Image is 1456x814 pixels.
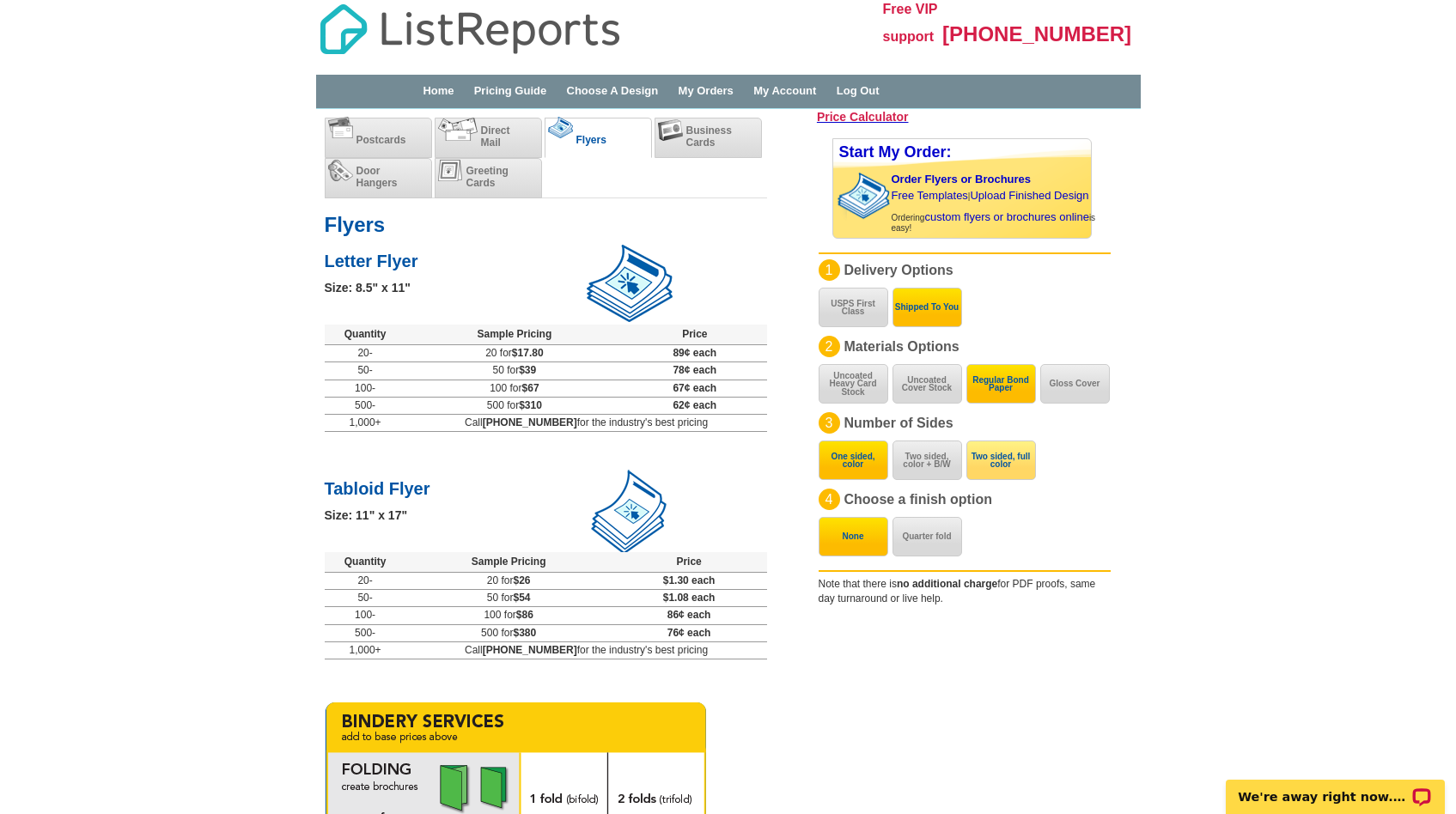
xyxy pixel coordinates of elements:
[924,210,1088,223] a: custom flyers or brochures online
[658,119,683,141] img: businesscards.png
[673,399,716,411] span: 62¢ each
[325,552,406,573] th: Quantity
[667,627,711,639] span: 76¢ each
[406,325,623,345] th: Sample Pricing
[892,440,962,480] button: Two sided, color + B/W
[844,492,992,507] span: Choose a finish option
[667,609,711,621] span: 86¢ each
[844,339,959,354] span: Materials Options
[513,574,530,586] span: $26
[673,347,716,359] span: 89¢ each
[325,216,767,234] h1: Flyers
[663,592,716,604] span: $1.08 each
[663,574,716,586] span: $1.30 each
[519,399,542,411] span: $310
[942,22,1131,46] span: [PHONE_NUMBER]
[883,2,938,44] span: Free VIP support
[892,173,1032,185] a: Order Flyers or Brochures
[325,590,406,607] td: 50-
[833,139,1091,167] div: Start My Order:
[512,347,544,359] span: $17.80
[483,644,577,656] b: [PHONE_NUMBER]
[844,263,953,277] span: Delivery Options
[892,517,962,556] button: Quarter fold
[325,247,767,270] h2: Letter Flyer
[819,412,840,434] div: 3
[819,517,888,556] button: None
[483,416,577,428] b: [PHONE_NUMBER]
[325,573,406,590] td: 20-
[406,573,612,590] td: 20 for
[406,607,612,624] td: 100 for
[1215,760,1456,814] iframe: LiveChat chat widget
[325,345,406,362] td: 20-
[612,552,767,573] th: Price
[406,552,612,573] th: Sample Pricing
[844,416,953,430] span: Number of Sides
[892,288,962,327] button: Shipped To You
[838,167,899,224] img: stack of brochures with custom content
[325,624,406,641] td: 500-
[406,362,623,380] td: 50 for
[406,624,612,641] td: 500 for
[406,641,767,659] td: Call for the industry's best pricing
[325,475,767,498] h2: Tabloid Flyer
[325,380,406,397] td: 100-
[328,160,353,181] img: doorhangers.png
[817,109,909,125] a: Price Calculator
[325,507,767,524] div: Size: 11" x 17"
[325,325,406,345] th: Quantity
[819,336,840,357] div: 2
[406,397,623,414] td: 500 for
[325,607,406,624] td: 100-
[522,382,539,394] span: $67
[325,641,406,659] td: 1,000+
[623,325,766,345] th: Price
[406,414,767,431] td: Call for the industry's best pricing
[325,397,406,414] td: 500-
[438,160,463,181] img: greetingcards.png
[438,118,478,141] img: directmail.png
[325,414,406,431] td: 1,000+
[673,364,716,376] span: 78¢ each
[548,117,573,138] img: flyers_c.png
[423,84,454,97] a: Home
[325,279,767,296] div: Size: 8.5" x 11"
[819,364,888,404] button: Uncoated Heavy Card Stock
[819,489,840,510] div: 4
[519,364,536,376] span: $39
[406,345,623,362] td: 20 for
[970,189,1088,202] a: Upload Finished Design
[466,165,509,189] span: Greeting Cards
[406,380,623,397] td: 100 for
[833,167,847,224] img: background image for brochures and flyers arrow
[481,125,510,149] span: Direct Mail
[356,165,398,189] span: Door Hangers
[406,590,612,607] td: 50 for
[819,259,840,281] div: 1
[513,592,530,604] span: $54
[686,125,732,149] span: Business Cards
[513,627,536,639] span: $380
[328,117,353,138] img: postcards.png
[356,134,406,146] span: Postcards
[1040,364,1110,404] button: Gloss Cover
[837,84,880,97] a: Log Out
[819,288,888,327] button: USPS First Class
[516,609,533,621] span: $86
[474,84,547,97] a: Pricing Guide
[753,84,816,97] a: My Account
[966,364,1036,404] button: Regular Bond Paper
[576,134,606,146] span: Flyers
[966,440,1036,480] button: Two sided, full color
[897,578,997,590] b: no additional charge
[567,84,659,97] a: Choose A Design
[892,191,1096,233] span: | Ordering is easy!
[892,189,968,202] a: Free Templates
[892,364,962,404] button: Uncoated Cover Stock
[673,382,716,394] span: 67¢ each
[679,84,734,97] a: My Orders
